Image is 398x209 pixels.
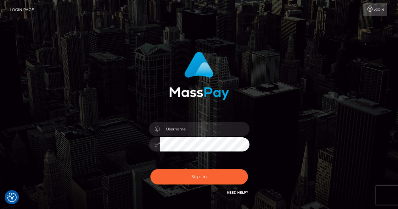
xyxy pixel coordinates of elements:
[363,3,387,16] a: Login
[150,169,248,184] button: Sign in
[7,193,17,202] img: Revisit consent button
[160,122,249,136] input: Username...
[169,52,229,100] img: MassPay Login
[10,3,34,16] a: Login Page
[227,190,248,195] a: Need Help?
[7,193,17,202] button: Consent Preferences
